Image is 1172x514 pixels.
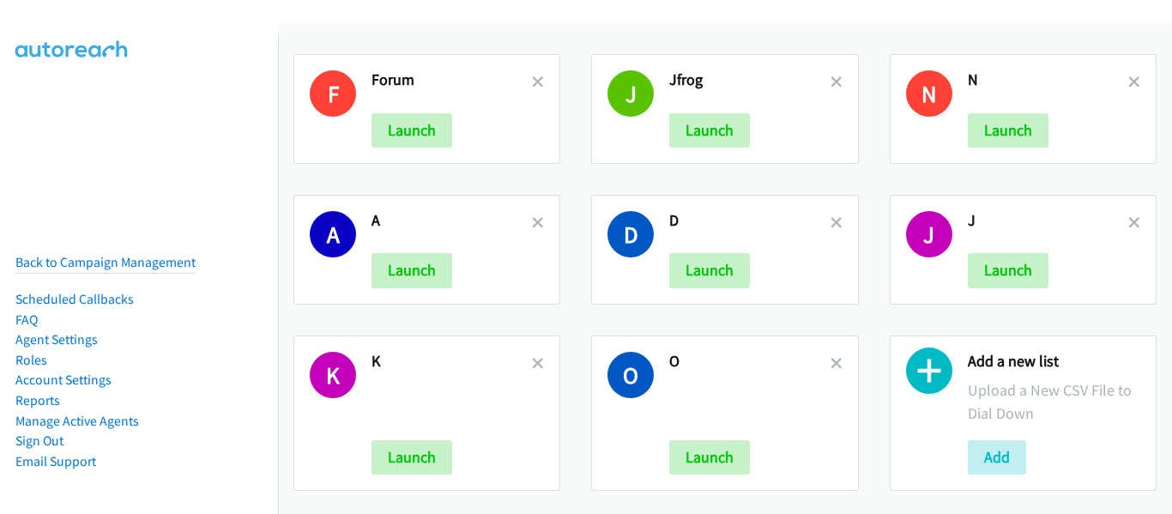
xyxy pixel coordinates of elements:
[669,440,750,475] button: Launch
[15,254,196,270] a: Back to Campaign Management
[310,352,356,398] h1: K
[372,113,452,148] button: Launch
[906,211,952,257] h1: J
[15,432,63,449] a: Sign Out
[310,211,356,257] h1: A
[968,378,1140,425] p: Upload a New CSV File to Dial Down
[669,352,830,372] h2: O
[372,211,532,231] h2: A
[372,70,532,90] h2: Forum
[607,211,654,257] h1: D
[15,311,38,328] a: FAQ
[372,440,452,475] button: Launch
[310,70,356,117] h1: F
[15,352,47,368] a: Roles
[669,113,750,148] button: Launch
[968,70,1128,90] h2: N
[607,70,654,117] h1: J
[15,372,112,388] a: Account Settings
[607,352,654,398] h1: O
[372,253,452,287] button: Launch
[15,291,134,307] a: Scheduled Callbacks
[968,440,1026,475] button: Add
[968,211,1128,231] h2: J
[968,352,1140,372] h2: Add a new list
[15,331,98,348] a: Agent Settings
[669,211,830,231] h2: D
[15,413,139,429] a: Manage Active Agents
[15,392,60,408] a: Reports
[669,70,830,90] h2: Jfrog
[669,253,750,287] button: Launch
[968,253,1048,287] button: Launch
[968,113,1048,148] button: Launch
[15,453,96,469] a: Email Support
[906,70,952,117] h1: N
[372,352,532,372] h2: K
